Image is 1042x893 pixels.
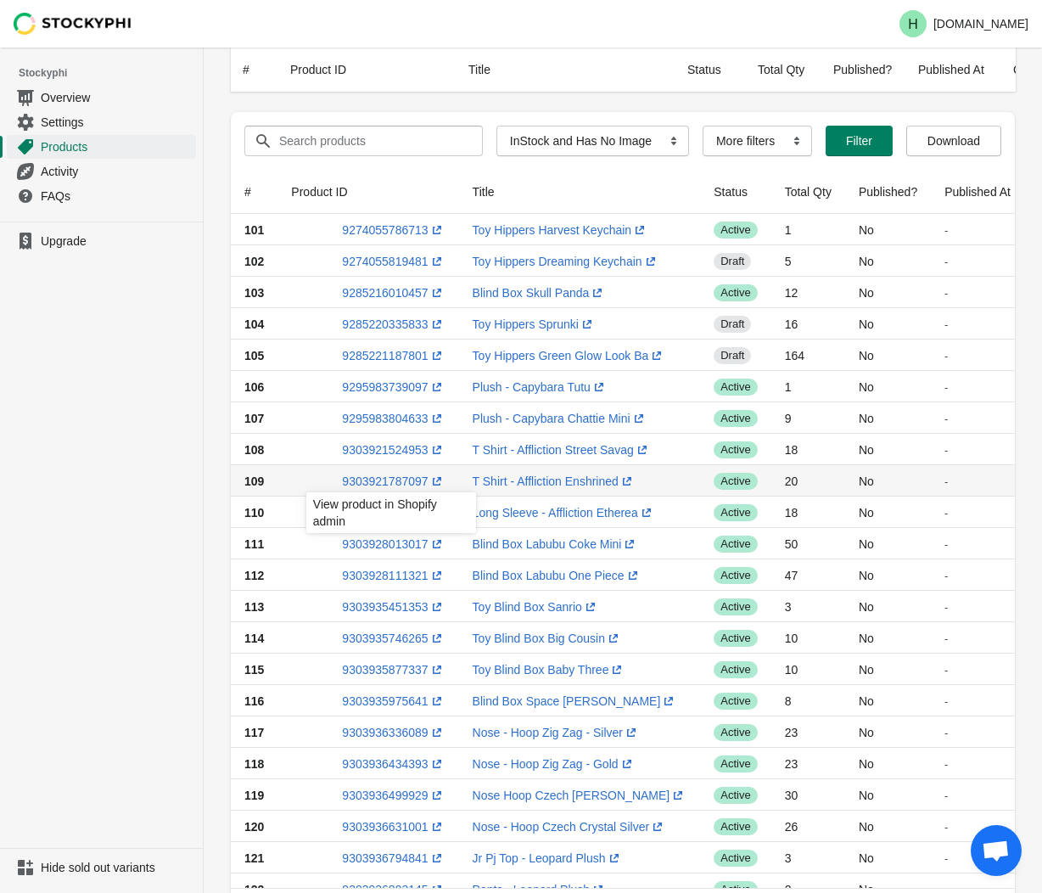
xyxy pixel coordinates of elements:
[771,340,845,371] td: 164
[342,632,445,645] a: 9303935746265(opens a new window)
[714,787,757,804] span: active
[845,842,931,873] td: No
[845,245,931,277] td: No
[771,371,845,402] td: 1
[771,716,845,748] td: 23
[944,570,948,581] small: -
[473,663,626,677] a: Toy Blind Box Baby Three(opens a new window)
[845,497,931,528] td: No
[473,317,596,331] a: Toy Hippers Sprunki(opens a new window)
[893,7,1035,41] button: Avatar with initials H[DOMAIN_NAME]
[771,748,845,779] td: 23
[714,536,757,553] span: active
[459,170,701,214] th: Title
[342,412,445,425] a: 9295983804633(opens a new window)
[244,380,264,394] span: 106
[714,284,757,301] span: active
[906,126,1001,156] button: Download
[7,134,196,159] a: Products
[473,443,651,457] a: T Shirt - Affliction Street Savag(opens a new window)
[7,110,196,134] a: Settings
[7,159,196,183] a: Activity
[944,256,948,267] small: -
[342,851,445,865] a: 9303936794841(opens a new window)
[845,716,931,748] td: No
[41,89,193,106] span: Overview
[342,537,445,551] a: 9303928013017(opens a new window)
[473,569,641,582] a: Blind Box Labubu One Piece(opens a new window)
[714,567,757,584] span: active
[714,347,751,364] span: draft
[473,349,666,362] a: Toy Hippers Green Glow Look Ba(opens a new window)
[7,229,196,253] a: Upgrade
[826,126,893,156] button: Filter
[845,308,931,340] td: No
[845,277,931,308] td: No
[845,685,931,716] td: No
[714,755,757,772] span: active
[473,757,636,771] a: Nose - Hoop Zig Zag - Gold(opens a new window)
[714,253,751,270] span: draft
[771,245,845,277] td: 5
[771,842,845,873] td: 3
[19,65,203,81] span: Stockyphi
[845,402,931,434] td: No
[473,820,667,834] a: Nose - Hoop Czech Crystal Silver(opens a new window)
[244,569,264,582] span: 112
[944,413,948,424] small: -
[714,410,757,427] span: active
[342,757,445,771] a: 9303936434393(opens a new window)
[944,632,948,643] small: -
[342,443,445,457] a: 9303921524953(opens a new window)
[771,465,845,497] td: 20
[944,350,948,361] small: -
[244,349,264,362] span: 105
[41,138,193,155] span: Products
[933,17,1028,31] p: [DOMAIN_NAME]
[845,654,931,685] td: No
[7,85,196,110] a: Overview
[473,632,622,645] a: Toy Blind Box Big Cousin(opens a new window)
[342,726,445,739] a: 9303936336089(opens a new window)
[944,475,948,486] small: -
[342,569,445,582] a: 9303928111321(opens a new window)
[899,10,927,37] span: Avatar with initials H
[845,559,931,591] td: No
[944,381,948,392] small: -
[771,654,845,685] td: 10
[473,412,647,425] a: Plush - Capybara Chattie Mini(opens a new window)
[473,475,636,488] a: T Shirt - Affliction Enshrined(opens a new window)
[244,694,264,708] span: 116
[845,340,931,371] td: No
[714,693,757,710] span: active
[473,223,649,237] a: Toy Hippers Harvest Keychain(opens a new window)
[244,789,264,802] span: 119
[244,757,264,771] span: 118
[714,661,757,678] span: active
[244,600,264,614] span: 113
[927,134,980,148] span: Download
[845,528,931,559] td: No
[908,17,918,31] text: H
[944,695,948,706] small: -
[473,255,659,268] a: Toy Hippers Dreaming Keychain(opens a new window)
[342,317,445,331] a: 9285220335833(opens a new window)
[41,859,193,876] span: Hide sold out variants
[342,475,445,488] a: 9303921787097(opens a new window)
[771,591,845,622] td: 3
[244,851,264,865] span: 121
[342,600,445,614] a: 9303935451353(opens a new window)
[845,170,931,214] th: Published?
[244,443,264,457] span: 108
[845,591,931,622] td: No
[41,114,193,131] span: Settings
[473,600,599,614] a: Toy Blind Box Sanrio(opens a new window)
[845,214,931,245] td: No
[771,277,845,308] td: 12
[277,170,458,214] th: Product ID
[771,402,845,434] td: 9
[278,126,452,156] input: Search products
[244,255,264,268] span: 102
[714,630,757,647] span: active
[771,685,845,716] td: 8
